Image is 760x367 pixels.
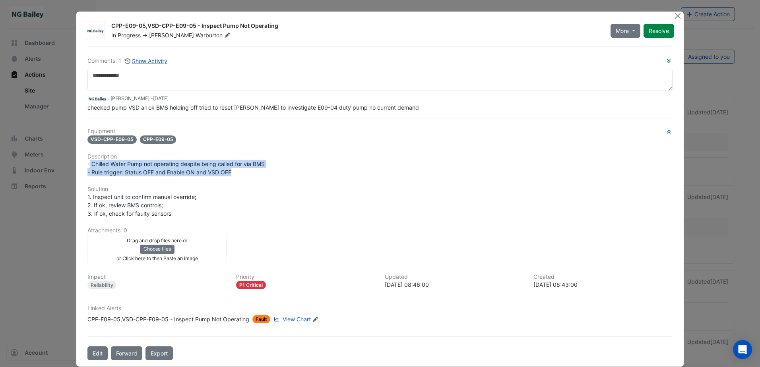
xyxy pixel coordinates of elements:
img: NG Bailey [86,27,105,35]
span: [PERSON_NAME] [149,32,194,39]
div: Open Intercom Messenger [733,340,752,359]
span: - Chilled Water Pump not operating despite being called for via BMS - Rule trigger: Status OFF an... [87,160,265,176]
h6: Priority [236,274,375,280]
span: View Chart [283,316,311,323]
span: CPP-E09-05 [140,135,176,144]
div: [DATE] 08:43:00 [533,280,673,289]
small: [PERSON_NAME] - [111,95,169,102]
h6: Solution [87,186,673,193]
span: More [616,27,629,35]
h6: Equipment [87,128,673,135]
h6: Linked Alerts [87,305,673,312]
h6: Attachments: 0 [87,227,673,234]
button: Choose files [140,245,174,253]
button: Forward [111,346,142,360]
button: Edit [87,346,108,360]
span: 1. Inspect unit to confirm manual override; 2. If ok, review BMS controls; 3. If ok, check for fa... [87,193,198,217]
small: or Click here to then Paste an image [116,255,198,261]
div: Reliability [87,281,116,289]
div: CPP-E09-05,VSD-CPP-E09-05 - Inspect Pump Not Operating [87,315,249,323]
div: Comments: 1 [87,56,168,66]
h6: Updated [385,274,524,280]
div: [DATE] 08:46:00 [385,280,524,289]
img: NG Bailey [87,95,107,103]
button: Close [674,12,682,20]
div: P1 Critical [236,281,266,289]
h6: Description [87,153,673,160]
small: Drag and drop files here or [127,238,188,243]
span: Fault [252,315,270,323]
h6: Impact [87,274,227,280]
h6: Created [533,274,673,280]
span: VSD-CPP-E09-05 [87,135,137,144]
div: CPP-E09-05,VSD-CPP-E09-05 - Inspect Pump Not Operating [111,22,601,31]
span: 2025-10-02 08:46:00 [153,95,169,101]
fa-icon: Edit Linked Alerts [312,317,318,323]
span: -> [142,32,147,39]
button: Resolve [644,24,674,38]
span: In Progress [111,32,141,39]
button: More [611,24,640,38]
span: Warburton [196,31,232,39]
span: checked pump VSD all ok BMS holding off tried to reset [PERSON_NAME] to investigate E09-04 duty p... [87,104,419,111]
a: View Chart [272,315,311,323]
a: Export [145,346,173,360]
button: Show Activity [124,56,168,66]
